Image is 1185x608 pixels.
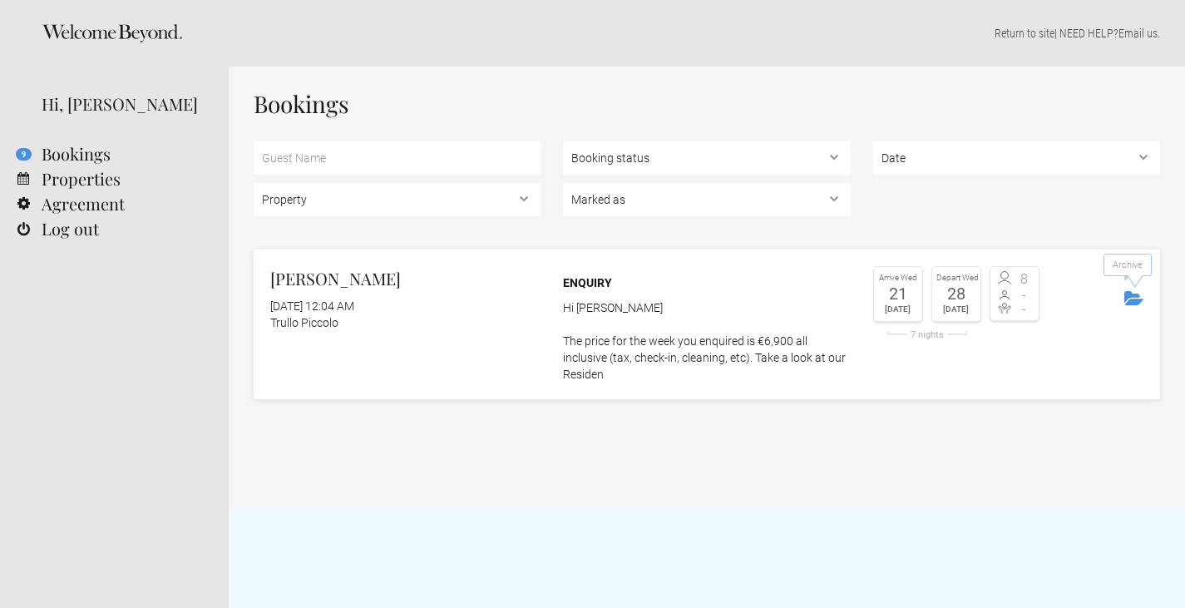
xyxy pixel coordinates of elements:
div: Arrive Wed [878,271,918,285]
a: [PERSON_NAME] [DATE] 12:04 AM Trullo Piccolo Enquiry Hi [PERSON_NAME] The price for the week you ... [254,250,1160,399]
div: Enquiry [563,274,850,291]
a: Email us [1118,27,1158,40]
a: Return to site [995,27,1054,40]
select: , [873,141,1160,175]
div: 7 nights [873,330,981,339]
span: - [1015,289,1034,302]
button: Archive [1120,287,1148,312]
flynt-date-display: [DATE] 12:04 AM [270,299,354,313]
span: 8 [1015,273,1034,286]
div: [DATE] [878,302,918,317]
span: - [1015,303,1034,316]
input: Guest Name [254,141,541,175]
div: 21 [878,285,918,302]
p: | NEED HELP? . [254,25,1160,42]
h2: [PERSON_NAME] [270,266,541,291]
div: Hi, [PERSON_NAME] [42,91,204,116]
select: , , [563,141,850,175]
div: Depart Wed [936,271,976,285]
h1: Bookings [254,91,1160,116]
select: , , , [563,183,850,216]
flynt-notification-badge: 9 [16,148,32,161]
p: Hi [PERSON_NAME] The price for the week you enquired is €6,900 all inclusive (tax, check-in, clea... [563,299,850,383]
div: 28 [936,285,976,302]
div: Trullo Piccolo [270,314,541,331]
button: Bookmark [1120,262,1141,287]
div: [DATE] [936,302,976,317]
